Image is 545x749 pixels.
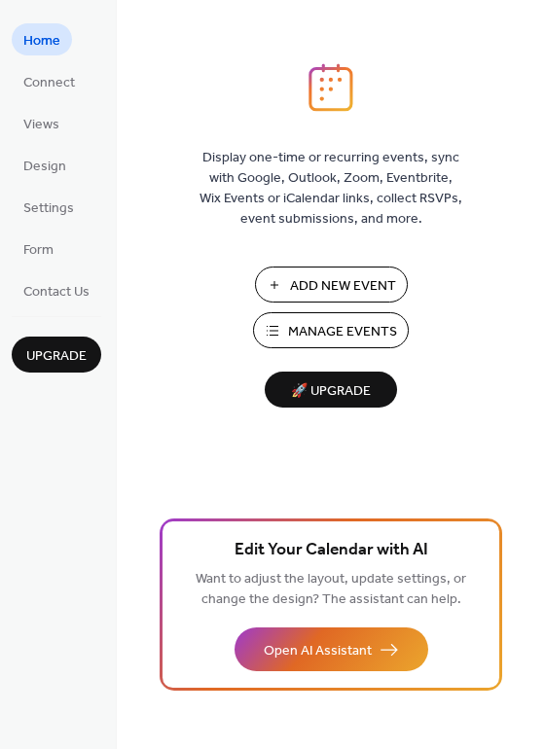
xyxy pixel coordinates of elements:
[23,240,54,261] span: Form
[23,282,90,303] span: Contact Us
[12,274,101,306] a: Contact Us
[196,566,466,613] span: Want to adjust the layout, update settings, or change the design? The assistant can help.
[12,107,71,139] a: Views
[235,537,428,564] span: Edit Your Calendar with AI
[12,337,101,373] button: Upgrade
[23,157,66,177] span: Design
[309,63,353,112] img: logo_icon.svg
[253,312,409,348] button: Manage Events
[264,641,372,661] span: Open AI Assistant
[12,232,65,265] a: Form
[23,198,74,219] span: Settings
[12,191,86,223] a: Settings
[12,65,87,97] a: Connect
[200,148,462,230] span: Display one-time or recurring events, sync with Google, Outlook, Zoom, Eventbrite, Wix Events or ...
[235,627,428,671] button: Open AI Assistant
[23,31,60,52] span: Home
[255,267,408,303] button: Add New Event
[290,276,396,297] span: Add New Event
[265,372,397,408] button: 🚀 Upgrade
[276,378,385,405] span: 🚀 Upgrade
[26,346,87,367] span: Upgrade
[23,73,75,93] span: Connect
[12,23,72,55] a: Home
[23,115,59,135] span: Views
[288,322,397,342] span: Manage Events
[12,149,78,181] a: Design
